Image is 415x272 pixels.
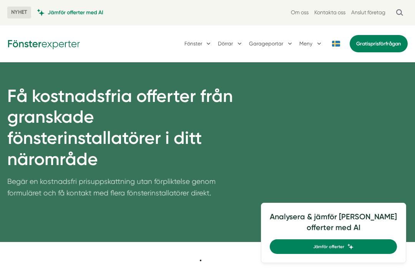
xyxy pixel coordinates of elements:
h4: Analysera & jämför [PERSON_NAME] offerter med AI [270,212,397,239]
button: Garageportar [249,34,294,53]
h1: Få kostnadsfria offerter från granskade fönsterinstallatörer i ditt närområde [7,86,235,176]
a: Kontakta oss [314,9,345,16]
a: Gratisprisförfrågan [350,35,408,52]
a: Jämför offerter med AI [37,9,103,16]
a: Om oss [291,9,309,16]
button: Dörrar [218,34,243,53]
span: Gratis [356,41,370,47]
button: Fönster [184,34,212,53]
span: NYHET [7,7,31,18]
button: Meny [299,34,323,53]
span: Jämför offerter [313,243,344,250]
a: Jämför offerter [270,239,397,254]
span: Jämför offerter med AI [48,9,103,16]
a: Anslut företag [351,9,385,16]
img: Fönsterexperter Logotyp [7,37,80,49]
p: Begär en kostnadsfri prisuppskattning utan förpliktelse genom formuläret och få kontakt med flera... [7,176,235,202]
